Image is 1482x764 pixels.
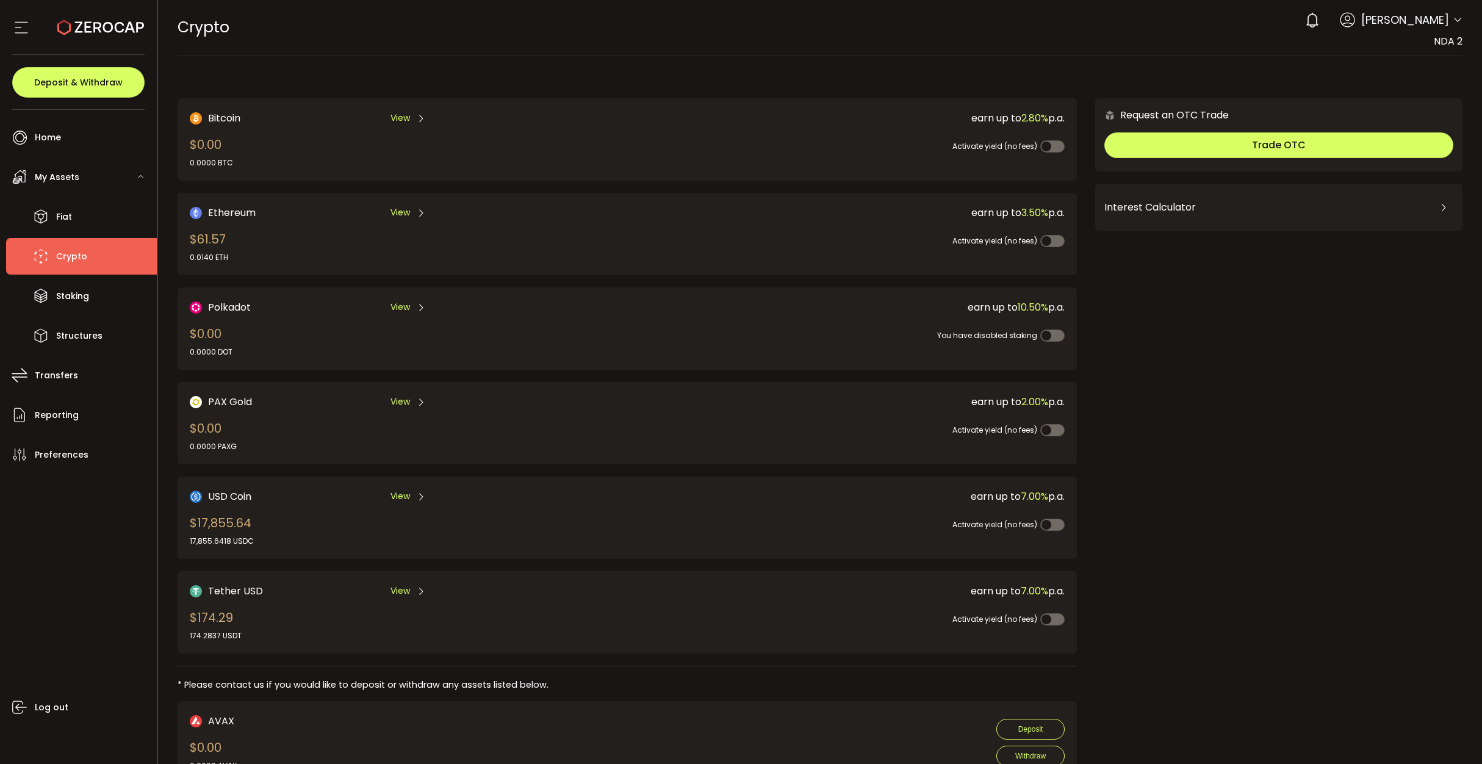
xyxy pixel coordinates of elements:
span: View [390,585,410,597]
div: 17,855.6418 USDC [190,536,254,547]
span: 2.80% [1021,111,1048,125]
img: Ethereum [190,207,202,219]
span: NDA 2 [1434,34,1462,48]
button: Trade OTC [1104,132,1453,158]
span: 10.50% [1018,300,1048,314]
span: My Assets [35,168,79,186]
span: Crypto [56,248,87,265]
span: Activate yield (no fees) [952,614,1037,624]
span: Transfers [35,367,78,384]
span: You have disabled staking [937,330,1037,341]
span: Structures [56,327,103,345]
img: Bitcoin [190,112,202,124]
span: View [390,395,410,408]
div: earn up to p.a. [608,583,1065,599]
span: Log out [35,699,68,716]
span: View [390,490,410,503]
div: earn up to p.a. [608,205,1065,220]
img: avax_portfolio.png [190,715,202,727]
span: Withdraw [1015,752,1046,760]
div: earn up to p.a. [608,394,1065,409]
span: Deposit [1018,725,1043,733]
img: USD Coin [190,491,202,503]
img: Tether USD [190,585,202,597]
span: Ethereum [208,205,256,220]
img: PAX Gold [190,396,202,408]
span: Activate yield (no fees) [952,519,1037,530]
div: $61.57 [190,230,228,263]
span: 3.50% [1021,206,1048,220]
div: $0.00 [190,325,232,358]
img: 6nGpN7MZ9FLuBP83NiajKbTRY4UzlzQtBKtCrLLspmCkSvCZHBKvY3NxgQaT5JnOQREvtQ257bXeeSTueZfAPizblJ+Fe8JwA... [1104,110,1115,121]
div: 0.0000 BTC [190,157,233,168]
span: View [390,112,410,124]
span: View [390,301,410,314]
div: $174.29 [190,608,242,641]
div: earn up to p.a. [608,110,1065,126]
div: earn up to p.a. [608,489,1065,504]
span: Activate yield (no fees) [952,425,1037,435]
button: Deposit [996,719,1065,740]
span: Activate yield (no fees) [952,141,1037,151]
span: 7.00% [1021,584,1048,598]
iframe: Chat Widget [1340,632,1482,764]
span: Activate yield (no fees) [952,236,1037,246]
div: * Please contact us if you would like to deposit or withdraw any assets listed below. [178,679,1077,691]
span: Deposit & Withdraw [34,78,123,87]
div: 0.0140 ETH [190,252,228,263]
span: Tether USD [208,583,263,599]
span: Crypto [178,16,229,38]
span: PAX Gold [208,394,252,409]
span: [PERSON_NAME] [1361,12,1449,28]
span: Fiat [56,208,72,226]
span: USD Coin [208,489,251,504]
span: Home [35,129,61,146]
span: Polkadot [208,300,251,315]
span: Trade OTC [1252,138,1306,152]
span: View [390,206,410,219]
div: Interest Calculator [1104,193,1453,222]
button: Deposit & Withdraw [12,67,145,98]
div: 0.0000 DOT [190,347,232,358]
div: 174.2837 USDT [190,630,242,641]
span: Bitcoin [208,110,240,126]
div: earn up to p.a. [608,300,1065,315]
span: Preferences [35,446,88,464]
div: Request an OTC Trade [1095,107,1229,123]
span: 7.00% [1021,489,1048,503]
span: AVAX [208,713,234,729]
span: 2.00% [1021,395,1048,409]
img: DOT [190,301,202,314]
div: $0.00 [190,135,233,168]
span: Reporting [35,406,79,424]
div: $17,855.64 [190,514,254,547]
span: Staking [56,287,89,305]
div: $0.00 [190,419,237,452]
div: 0.0000 PAXG [190,441,237,452]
